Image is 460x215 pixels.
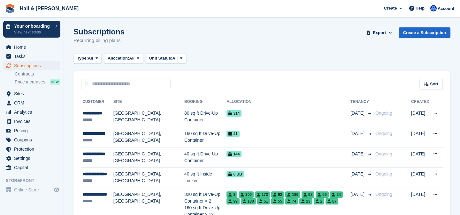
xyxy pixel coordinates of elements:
[14,108,52,117] span: Analytics
[350,151,366,157] span: [DATE]
[6,177,64,184] span: Storefront
[113,107,184,127] td: [GEOGRAPHIC_DATA], [GEOGRAPHIC_DATA]
[14,43,52,52] span: Home
[226,198,239,204] span: 99
[14,89,52,98] span: Sites
[3,43,60,52] a: menu
[14,98,52,107] span: CRM
[411,107,429,127] td: [DATE]
[14,163,52,172] span: Capital
[241,198,256,204] span: 180
[350,191,366,198] span: [DATE]
[375,131,392,136] span: Ongoing
[3,117,60,126] a: menu
[430,5,437,11] img: Claire Banham
[411,168,429,188] td: [DATE]
[271,198,284,204] span: 55
[226,151,241,157] span: 144
[3,21,60,38] a: Your onboarding View next steps
[14,145,52,154] span: Protection
[226,171,244,177] span: 8 BB
[3,154,60,163] a: menu
[285,198,298,204] span: 74
[113,168,184,188] td: [GEOGRAPHIC_DATA], [GEOGRAPHIC_DATA]
[226,97,350,107] th: Allocation
[226,110,241,117] span: 314
[3,89,60,98] a: menu
[184,107,227,127] td: 80 sq ft Drive-Up Container
[81,97,113,107] th: Customer
[3,98,60,107] a: menu
[239,191,254,198] span: 300
[226,191,237,198] span: 3
[411,127,429,147] td: [DATE]
[350,171,366,177] span: [DATE]
[88,55,93,61] span: All
[184,147,227,168] td: 40 sq ft Drive-Up Container
[17,3,81,14] a: Hall & [PERSON_NAME]
[350,110,366,117] span: [DATE]
[316,191,328,198] span: 69
[73,27,125,36] h1: Subscriptions
[113,147,184,168] td: [GEOGRAPHIC_DATA], [GEOGRAPHIC_DATA]
[384,5,397,11] span: Create
[375,192,392,197] span: Ongoing
[411,97,429,107] th: Created
[416,5,425,11] span: Help
[255,191,270,198] span: 173
[14,185,52,194] span: Online Store
[302,191,314,198] span: 98
[184,168,227,188] td: 40 sq ft Inside Locker
[350,130,366,137] span: [DATE]
[3,61,60,70] a: menu
[73,37,125,44] p: Recurring billing plans
[184,127,227,147] td: 160 sq ft Drive-Up Container
[3,126,60,135] a: menu
[365,27,394,38] button: Export
[184,97,227,107] th: Booking
[113,127,184,147] td: [GEOGRAPHIC_DATA], [GEOGRAPHIC_DATA]
[226,131,239,137] span: 41
[50,79,60,85] div: NEW
[326,198,338,204] span: 87
[53,186,60,194] a: Preview store
[14,61,52,70] span: Subscriptions
[257,198,270,204] span: 51
[14,24,52,28] p: Your onboarding
[15,71,60,77] a: Contracts
[299,198,312,204] span: 23
[14,52,52,61] span: Tasks
[375,111,392,116] span: Ongoing
[104,53,143,64] button: Allocation: All
[14,29,52,35] p: View next steps
[3,135,60,144] a: menu
[330,191,342,198] span: 24
[149,55,172,61] span: Unit Status:
[373,30,386,36] span: Export
[14,126,52,135] span: Pricing
[14,154,52,163] span: Settings
[399,27,450,38] a: Create a Subscription
[430,81,438,87] span: Sort
[14,135,52,144] span: Coupons
[438,5,454,12] span: Account
[113,97,184,107] th: Site
[3,145,60,154] a: menu
[146,53,186,64] button: Unit Status: All
[3,185,60,194] a: menu
[172,55,178,61] span: All
[3,163,60,172] a: menu
[375,151,392,156] span: Ongoing
[3,108,60,117] a: menu
[129,55,134,61] span: All
[5,4,15,13] img: stora-icon-8386f47178a22dfd0bd8f6a31ec36ba5ce8667c1dd55bd0f319d3a0aa187defe.svg
[350,97,373,107] th: Tenancy
[77,55,88,61] span: Type:
[411,147,429,168] td: [DATE]
[3,52,60,61] a: menu
[14,117,52,126] span: Invoices
[285,191,300,198] span: 189
[375,171,392,176] span: Ongoing
[108,55,129,61] span: Allocation:
[15,78,60,85] a: Price increases NEW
